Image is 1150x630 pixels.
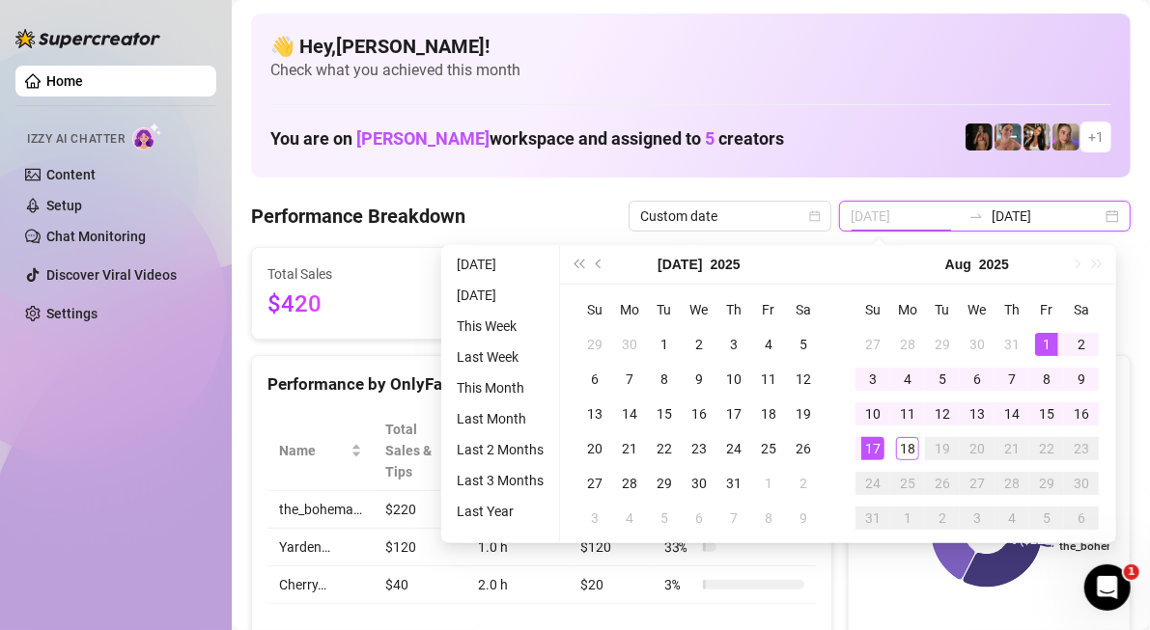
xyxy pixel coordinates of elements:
[577,362,612,397] td: 2025-07-06
[1000,507,1024,530] div: 4
[46,267,177,283] a: Discover Viral Videos
[890,327,925,362] td: 2025-07-28
[1070,507,1093,530] div: 6
[855,431,890,466] td: 2025-08-17
[792,402,815,425] div: 19
[267,287,443,323] span: $420
[966,402,989,425] div: 13
[568,245,589,284] button: Last year (Control + left)
[577,501,612,535] td: 2025-08-03
[687,437,711,460] div: 23
[925,431,960,466] td: 2025-08-19
[722,437,745,460] div: 24
[931,437,954,460] div: 19
[1029,431,1064,466] td: 2025-08-22
[687,472,711,495] div: 30
[861,402,884,425] div: 10
[1000,368,1024,391] div: 7
[722,507,745,530] div: 7
[612,292,647,327] th: Mo
[960,501,995,535] td: 2025-09-03
[786,362,821,397] td: 2025-07-12
[966,368,989,391] div: 6
[618,333,641,356] div: 30
[1070,402,1093,425] div: 16
[722,472,745,495] div: 31
[1029,327,1064,362] td: 2025-08-01
[1035,402,1058,425] div: 15
[569,566,653,604] td: $20
[995,397,1029,431] td: 2025-08-14
[583,507,606,530] div: 3
[647,362,682,397] td: 2025-07-08
[1064,466,1099,501] td: 2025-08-30
[583,402,606,425] div: 13
[687,333,711,356] div: 2
[647,327,682,362] td: 2025-07-01
[966,437,989,460] div: 20
[653,333,676,356] div: 1
[925,466,960,501] td: 2025-08-26
[945,245,971,284] button: Choose a month
[931,402,954,425] div: 12
[792,333,815,356] div: 5
[618,437,641,460] div: 21
[569,529,653,566] td: $120
[1024,123,1051,151] img: AdelDahan
[647,466,682,501] td: 2025-07-29
[931,333,954,356] div: 29
[851,205,961,227] input: Start date
[960,466,995,501] td: 2025-08-27
[855,501,890,535] td: 2025-08-31
[653,402,676,425] div: 15
[449,253,551,276] li: [DATE]
[861,368,884,391] div: 3
[647,397,682,431] td: 2025-07-15
[612,362,647,397] td: 2025-07-07
[1088,126,1104,148] span: + 1
[751,292,786,327] th: Fr
[1035,368,1058,391] div: 8
[786,327,821,362] td: 2025-07-05
[46,306,98,321] a: Settings
[1070,368,1093,391] div: 9
[577,292,612,327] th: Su
[1064,292,1099,327] th: Sa
[711,245,741,284] button: Choose a year
[267,491,374,529] td: the_bohema…
[374,411,466,491] th: Total Sales & Tips
[925,292,960,327] th: Tu
[618,368,641,391] div: 7
[716,362,751,397] td: 2025-07-10
[449,345,551,369] li: Last Week
[861,507,884,530] div: 31
[1070,333,1093,356] div: 2
[995,431,1029,466] td: 2025-08-21
[27,130,125,149] span: Izzy AI Chatter
[682,327,716,362] td: 2025-07-02
[640,202,820,231] span: Custom date
[792,368,815,391] div: 12
[792,472,815,495] div: 2
[992,205,1102,227] input: End date
[1029,466,1064,501] td: 2025-08-29
[925,362,960,397] td: 2025-08-05
[855,327,890,362] td: 2025-07-27
[658,245,702,284] button: Choose a month
[931,472,954,495] div: 26
[890,501,925,535] td: 2025-09-01
[751,431,786,466] td: 2025-07-25
[664,574,695,595] span: 3 %
[612,431,647,466] td: 2025-07-21
[925,397,960,431] td: 2025-08-12
[449,438,551,461] li: Last 2 Months
[751,501,786,535] td: 2025-08-08
[15,29,160,48] img: logo-BBDzfeDw.svg
[267,529,374,566] td: Yarden…
[279,440,347,461] span: Name
[449,284,551,307] li: [DATE]
[966,472,989,495] div: 27
[653,507,676,530] div: 5
[960,362,995,397] td: 2025-08-06
[46,167,96,182] a: Content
